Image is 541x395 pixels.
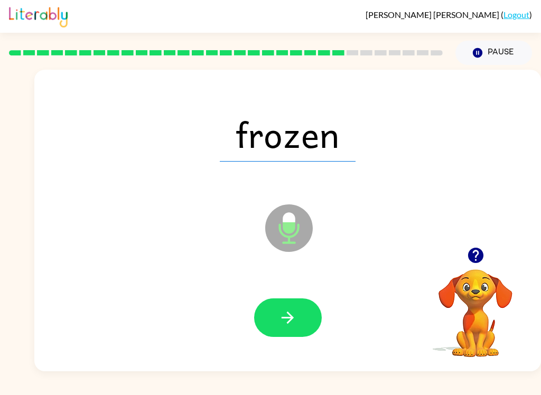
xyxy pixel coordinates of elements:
[423,253,528,359] video: Your browser must support playing .mp4 files to use Literably. Please try using another browser.
[220,107,356,162] span: frozen
[455,41,532,65] button: Pause
[366,10,501,20] span: [PERSON_NAME] [PERSON_NAME]
[503,10,529,20] a: Logout
[9,4,68,27] img: Literably
[366,10,532,20] div: ( )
